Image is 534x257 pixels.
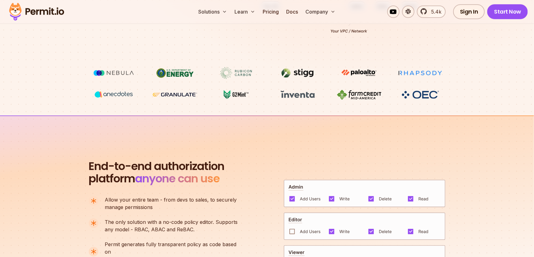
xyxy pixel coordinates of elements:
[105,196,237,211] p: manage permissions
[284,6,300,18] a: Docs
[260,6,281,18] a: Pricing
[90,67,137,79] img: Nebula
[105,196,237,203] span: Allow your entire team - from devs to sales, to securely
[90,89,137,100] img: vega
[397,67,444,79] img: Rhapsody Health
[213,67,260,79] img: Rubicon
[336,67,382,78] img: paloalto
[152,89,198,101] img: Granulate
[274,67,321,79] img: Stigg
[427,8,441,15] span: 5.4k
[453,4,485,19] a: Sign In
[89,160,224,172] span: End-to-end authorization
[417,6,446,18] a: 5.4k
[400,90,440,100] img: OEC
[135,171,220,186] span: anyone can use
[105,218,238,233] p: any model - RBAC, ABAC and ReBAC.
[89,160,224,185] h2: platform
[336,89,382,101] img: Farm Credit
[105,241,243,255] span: Permit generates fully transparent policy as code based on
[152,67,198,79] img: US department of energy
[303,6,338,18] button: Company
[213,89,260,101] img: G2mint
[274,89,321,100] img: inventa
[196,6,230,18] button: Solutions
[105,218,238,226] span: The only solution with a no-code policy editor. Supports
[6,1,67,22] img: Permit logo
[487,4,528,19] a: Start Now
[232,6,258,18] button: Learn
